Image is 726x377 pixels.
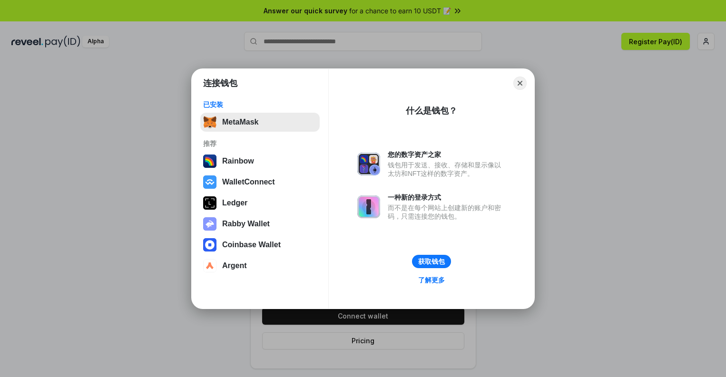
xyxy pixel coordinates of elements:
button: Rabby Wallet [200,214,320,233]
img: svg+xml,%3Csvg%20width%3D%2228%22%20height%3D%2228%22%20viewBox%3D%220%200%2028%2028%22%20fill%3D... [203,259,216,272]
img: svg+xml,%3Csvg%20fill%3D%22none%22%20height%3D%2233%22%20viewBox%3D%220%200%2035%2033%22%20width%... [203,116,216,129]
img: svg+xml,%3Csvg%20width%3D%22120%22%20height%3D%22120%22%20viewBox%3D%220%200%20120%20120%22%20fil... [203,155,216,168]
div: MetaMask [222,118,258,126]
div: Rabby Wallet [222,220,270,228]
div: Coinbase Wallet [222,241,281,249]
img: svg+xml,%3Csvg%20width%3D%2228%22%20height%3D%2228%22%20viewBox%3D%220%200%2028%2028%22%20fill%3D... [203,238,216,251]
button: Coinbase Wallet [200,235,320,254]
div: WalletConnect [222,178,275,186]
div: 而不是在每个网站上创建新的账户和密码，只需连接您的钱包。 [388,203,506,221]
div: 获取钱包 [418,257,445,266]
a: 了解更多 [412,274,451,286]
button: Rainbow [200,152,320,171]
button: Argent [200,256,320,275]
img: svg+xml,%3Csvg%20width%3D%2228%22%20height%3D%2228%22%20viewBox%3D%220%200%2028%2028%22%20fill%3D... [203,175,216,189]
button: 获取钱包 [412,255,451,268]
div: Ledger [222,199,247,207]
button: Ledger [200,193,320,213]
div: 已安装 [203,100,317,109]
button: WalletConnect [200,173,320,192]
button: MetaMask [200,113,320,132]
img: svg+xml,%3Csvg%20xmlns%3D%22http%3A%2F%2Fwww.w3.org%2F2000%2Fsvg%22%20fill%3D%22none%22%20viewBox... [357,153,380,175]
div: 了解更多 [418,276,445,284]
img: svg+xml,%3Csvg%20xmlns%3D%22http%3A%2F%2Fwww.w3.org%2F2000%2Fsvg%22%20fill%3D%22none%22%20viewBox... [203,217,216,231]
h1: 连接钱包 [203,77,237,89]
div: 钱包用于发送、接收、存储和显示像以太坊和NFT这样的数字资产。 [388,161,506,178]
div: 一种新的登录方式 [388,193,506,202]
div: 您的数字资产之家 [388,150,506,159]
div: 推荐 [203,139,317,148]
div: Rainbow [222,157,254,165]
button: Close [513,77,527,90]
div: Argent [222,261,247,270]
img: svg+xml,%3Csvg%20xmlns%3D%22http%3A%2F%2Fwww.w3.org%2F2000%2Fsvg%22%20fill%3D%22none%22%20viewBox... [357,195,380,218]
div: 什么是钱包？ [406,105,457,116]
img: svg+xml,%3Csvg%20xmlns%3D%22http%3A%2F%2Fwww.w3.org%2F2000%2Fsvg%22%20width%3D%2228%22%20height%3... [203,196,216,210]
